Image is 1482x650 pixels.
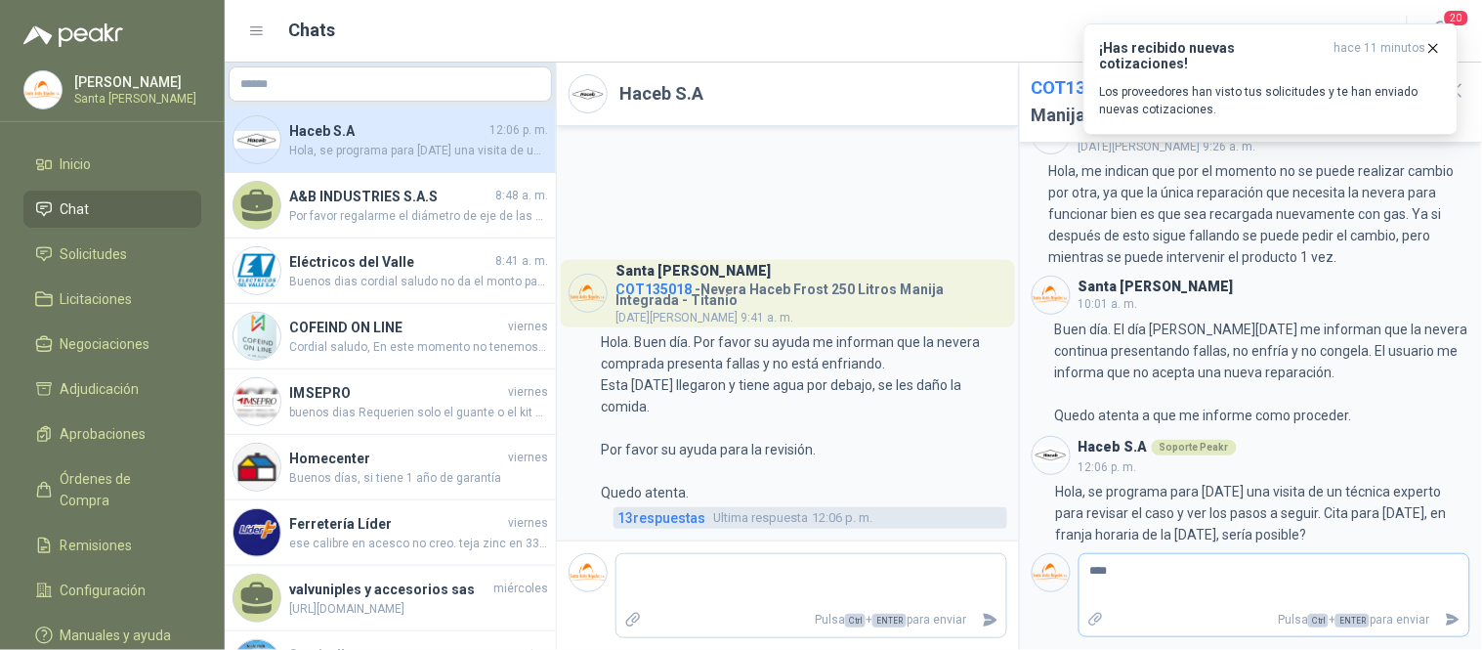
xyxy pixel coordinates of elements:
span: hace 11 minutos [1334,40,1426,71]
span: Hola, se programa para [DATE] una visita de un técnica experto para revisar el caso y ver los pas... [289,142,548,160]
img: Company Logo [233,378,280,425]
span: viernes [508,514,548,533]
a: Company LogoEléctricos del Valle8:41 a. m.Buenos dias cordial saludo no da el monto para despacho... [225,238,556,304]
a: Órdenes de Compra [23,460,201,519]
h4: IMSEPRO [289,382,504,404]
span: 12:06 p. m. [713,508,872,528]
a: Remisiones [23,527,201,564]
span: Inicio [61,153,92,175]
span: viernes [508,318,548,336]
img: Company Logo [233,247,280,294]
button: ¡Has recibido nuevas cotizaciones!hace 11 minutos Los proveedores han visto tus solicitudes y te ... [1083,23,1459,135]
a: Configuración [23,572,201,609]
a: Solicitudes [23,236,201,273]
span: 10:01 a. m. [1079,297,1138,311]
span: Negociaciones [61,333,150,355]
p: Pulsa + para enviar [1113,603,1438,637]
p: Hola, me indican que por el momento no se puede realizar cambio por otra, ya que la única reparac... [1048,160,1470,268]
button: Enviar [1437,603,1469,637]
img: Company Logo [24,71,62,108]
span: 13 respuesta s [617,507,705,529]
span: Ctrl [1308,614,1329,628]
span: Solicitudes [61,243,128,265]
label: Adjuntar archivos [1080,603,1113,637]
span: Licitaciones [61,288,133,310]
h2: Haceb S.A [619,80,703,108]
span: ese calibre en acesco no creo. teja zinc en 33/34 o en 35 [289,535,548,553]
span: Remisiones [61,535,133,556]
span: 8:41 a. m. [495,252,548,271]
h4: COFEIND ON LINE [289,317,504,338]
a: Inicio [23,146,201,183]
span: 12:06 p. m. [489,121,548,140]
p: Santa [PERSON_NAME] [74,93,196,105]
span: Órdenes de Compra [61,468,183,511]
h4: - Nevera Haceb Frost 250 Litros Manija Integrada - Titanio [615,277,1007,306]
span: viernes [508,383,548,402]
p: Hola, se programa para [DATE] una visita de un técnica experto para revisar el caso y ver los pas... [1056,481,1470,545]
span: 8:48 a. m. [495,187,548,205]
p: Hola. Buen día. Por favor su ayuda me informan que la nevera comprada presenta fallas y no está e... [601,331,1007,503]
p: Buen día. El día [PERSON_NAME][DATE] me informan que la nevera continua presentando fallas, no en... [1055,319,1470,426]
span: Ctrl [845,614,866,628]
span: 12:06 p. m. [1079,460,1137,474]
h3: ¡Has recibido nuevas cotizaciones! [1100,40,1327,71]
img: Company Logo [570,554,607,591]
a: Licitaciones [23,281,201,318]
a: Negociaciones [23,325,201,363]
a: Chat [23,191,201,228]
h2: - Nevera Haceb Frost 250 Litros Manija Integrada - Titanio [1032,74,1427,130]
img: Company Logo [1033,554,1070,591]
span: Aprobaciones [61,423,147,445]
span: buenos dias Requerien solo el guante o el kit completo , con pruebas de testeo incluido muchas gr... [289,404,548,422]
span: COT135018 [1032,77,1125,98]
img: Company Logo [1033,437,1070,474]
span: Manuales y ayuda [61,625,172,646]
a: Company LogoHomecenterviernesBuenos días, si tiene 1 año de garantía [225,435,556,500]
img: Company Logo [570,275,607,312]
p: [PERSON_NAME] [74,75,196,89]
span: Cordial saludo, En este momento no tenemos unidades disponibles del equipo solicitado, por ende p... [289,338,548,357]
a: valvuniples y accesorios sasmiércoles[URL][DOMAIN_NAME] [225,566,556,631]
img: Company Logo [1033,277,1070,314]
a: Adjudicación [23,370,201,408]
span: [DATE][PERSON_NAME] 9:41 a. m. [615,311,793,325]
h1: Chats [289,17,336,44]
img: Company Logo [233,116,280,163]
a: Aprobaciones [23,415,201,453]
div: Soporte Peakr [1152,440,1237,455]
span: viernes [508,449,548,467]
span: 20 [1443,9,1470,27]
h4: Haceb S.A [289,120,486,142]
a: Company LogoFerretería Líderviernesese calibre en acesco no creo. teja zinc en 33/34 o en 35 [225,500,556,566]
h3: Santa [PERSON_NAME] [1079,282,1234,292]
h4: Homecenter [289,448,504,469]
p: Los proveedores han visto tus solicitudes y te han enviado nuevas cotizaciones. [1100,83,1442,118]
img: Company Logo [570,75,607,112]
h3: Santa [PERSON_NAME] [615,266,771,277]
img: Company Logo [233,313,280,360]
span: Configuración [61,580,147,601]
img: Company Logo [233,444,280,491]
span: [URL][DOMAIN_NAME] [289,600,548,619]
span: ENTER [872,614,907,628]
h4: Ferretería Líder [289,513,504,535]
span: ENTER [1335,614,1370,628]
span: miércoles [493,580,548,598]
h3: Haceb S.A [1079,442,1148,453]
button: 20 [1423,14,1459,49]
span: Por favor regalarme el diámetro de eje de las chumacera por favor. [289,207,548,226]
span: Ultima respuesta [713,508,808,528]
img: Company Logo [233,509,280,556]
a: Company LogoIMSEPROviernesbuenos dias Requerien solo el guante o el kit completo , con pruebas de... [225,369,556,435]
a: Company LogoCOFEIND ON LINEviernesCordial saludo, En este momento no tenemos unidades disponibles... [225,304,556,369]
button: Enviar [974,603,1006,637]
a: 13respuestasUltima respuesta12:06 p. m. [614,507,1007,529]
h4: valvuniples y accesorios sas [289,579,489,600]
span: Buenos días, si tiene 1 año de garantía [289,469,548,488]
span: [DATE][PERSON_NAME] 9:26 a. m. [1079,140,1256,153]
span: COT135018 [615,282,692,297]
span: Buenos dias cordial saludo no da el monto para despacho gracias [289,273,548,291]
label: Adjuntar archivos [616,603,650,637]
img: Logo peakr [23,23,123,47]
